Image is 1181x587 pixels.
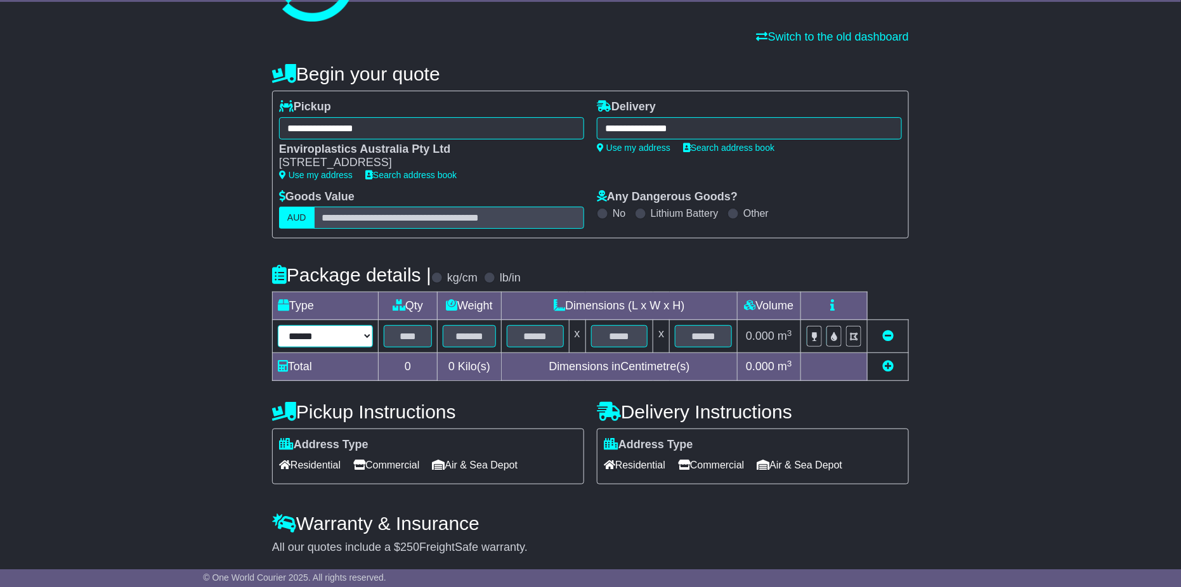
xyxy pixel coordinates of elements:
span: 250 [400,541,419,553]
a: Use my address [597,143,670,153]
div: All our quotes include a $ FreightSafe warranty. [272,541,909,555]
label: Goods Value [279,190,355,204]
td: Type [273,292,379,320]
a: Remove this item [882,330,894,342]
sup: 3 [787,328,792,338]
span: Residential [604,455,665,475]
label: Pickup [279,100,331,114]
span: © One World Courier 2025. All rights reserved. [203,572,386,583]
td: Weight [438,292,502,320]
h4: Begin your quote [272,63,909,84]
span: Commercial [353,455,419,475]
label: Address Type [279,438,369,452]
sup: 3 [787,359,792,368]
a: Search address book [365,170,457,180]
h4: Package details | [272,264,431,285]
a: Search address book [683,143,774,153]
span: 0.000 [746,330,774,342]
label: Any Dangerous Goods? [597,190,738,204]
span: 0.000 [746,360,774,373]
label: Lithium Battery [651,207,719,219]
label: kg/cm [447,271,478,285]
td: x [653,320,670,353]
span: Air & Sea Depot [757,455,843,475]
td: Volume [737,292,800,320]
label: lb/in [500,271,521,285]
a: Add new item [882,360,894,373]
label: No [613,207,625,219]
span: Residential [279,455,341,475]
td: x [569,320,585,353]
td: Dimensions (L x W x H) [501,292,737,320]
td: 0 [378,353,437,381]
h4: Pickup Instructions [272,401,584,422]
td: Kilo(s) [438,353,502,381]
h4: Delivery Instructions [597,401,909,422]
div: Enviroplastics Australia Pty Ltd [279,143,571,157]
div: [STREET_ADDRESS] [279,156,571,170]
span: 0 [448,360,455,373]
label: Delivery [597,100,656,114]
label: Other [743,207,769,219]
td: Qty [378,292,437,320]
h4: Warranty & Insurance [272,513,909,534]
span: Commercial [678,455,744,475]
a: Use my address [279,170,353,180]
a: Switch to the old dashboard [757,30,909,43]
span: m [778,360,792,373]
span: Air & Sea Depot [433,455,518,475]
td: Total [273,353,379,381]
label: Address Type [604,438,693,452]
label: AUD [279,207,315,229]
td: Dimensions in Centimetre(s) [501,353,737,381]
span: m [778,330,792,342]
